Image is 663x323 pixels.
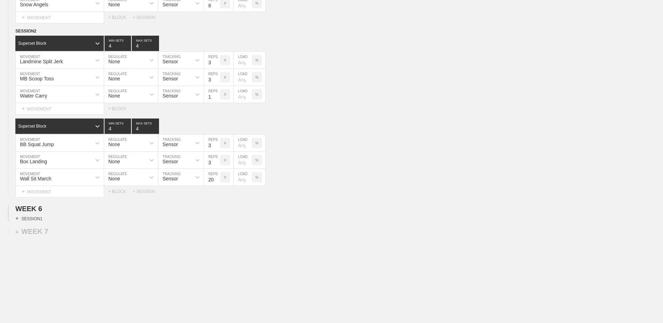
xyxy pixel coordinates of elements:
div: Landmine Split Jerk [20,59,63,64]
div: + SESSION [133,15,161,20]
div: None [108,59,120,64]
div: SESSION 1 [15,215,42,222]
p: # [224,175,226,179]
div: + BLOCK [108,189,133,194]
p: % [255,76,259,79]
div: Sensor [163,176,178,181]
div: Sensor [163,93,178,99]
p: # [224,141,226,145]
div: None [108,93,120,99]
p: # [224,93,226,96]
div: Superset Block [18,124,46,129]
div: + BLOCK [108,106,133,111]
input: Any [234,152,252,168]
div: + SESSION [133,189,161,194]
input: Any [234,135,252,151]
div: None [108,159,120,164]
p: # [224,1,226,5]
span: + [22,188,25,194]
p: # [224,76,226,79]
p: % [255,141,259,145]
div: + BLOCK [108,15,133,20]
input: None [132,36,159,51]
span: + [15,215,19,221]
div: Sensor [163,2,178,7]
div: MOVEMENT [15,12,104,23]
div: Sensor [163,59,178,64]
div: MB Scoop Toss [20,76,54,81]
div: MOVEMENT [15,103,104,115]
input: Any [234,169,252,186]
span: WEEK 6 [15,205,42,213]
span: + [22,106,25,112]
p: % [255,58,259,62]
input: Any [234,86,252,103]
p: % [255,93,259,96]
span: + [22,14,25,20]
div: Box Landing [20,159,47,164]
iframe: Chat Widget [628,289,663,323]
p: % [255,158,259,162]
div: Sensor [163,159,178,164]
div: BB Squat Jump [20,142,54,147]
input: Any [234,52,252,69]
p: # [224,58,226,62]
div: Waiter Carry [20,93,47,99]
input: Any [234,69,252,86]
div: Sensor [163,142,178,147]
div: None [108,2,120,7]
div: Wall Sit March [20,176,51,181]
div: MOVEMENT [15,186,104,198]
div: None [108,176,120,181]
div: Snow Angels [20,2,48,7]
span: + [15,229,19,235]
p: # [224,158,226,162]
p: % [255,175,259,179]
div: Sensor [163,76,178,81]
div: WEEK 7 [15,228,48,236]
p: % [255,1,259,5]
div: None [108,76,120,81]
input: None [132,119,159,134]
div: Superset Block [18,41,46,46]
div: None [108,142,120,147]
span: SESSION 2 [15,29,36,34]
